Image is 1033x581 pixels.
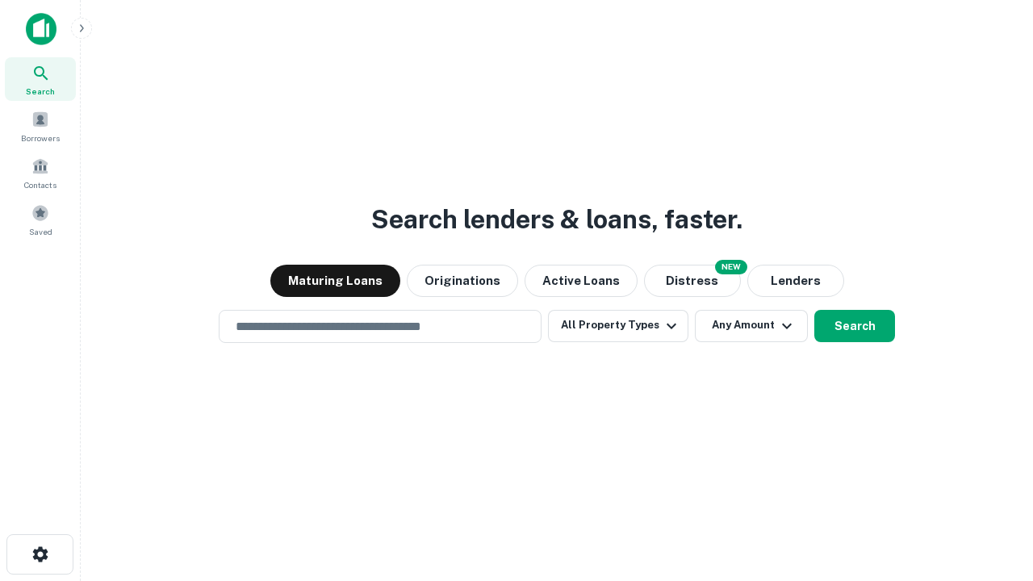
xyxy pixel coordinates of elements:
a: Search [5,57,76,101]
button: Search distressed loans with lien and other non-mortgage details. [644,265,741,297]
button: Search [814,310,895,342]
button: All Property Types [548,310,688,342]
span: Search [26,85,55,98]
iframe: Chat Widget [952,400,1033,478]
span: Contacts [24,178,56,191]
button: Maturing Loans [270,265,400,297]
a: Contacts [5,151,76,194]
span: Saved [29,225,52,238]
span: Borrowers [21,132,60,144]
a: Saved [5,198,76,241]
button: Any Amount [695,310,808,342]
h3: Search lenders & loans, faster. [371,200,742,239]
button: Originations [407,265,518,297]
a: Borrowers [5,104,76,148]
img: capitalize-icon.png [26,13,56,45]
div: NEW [715,260,747,274]
button: Lenders [747,265,844,297]
button: Active Loans [525,265,638,297]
